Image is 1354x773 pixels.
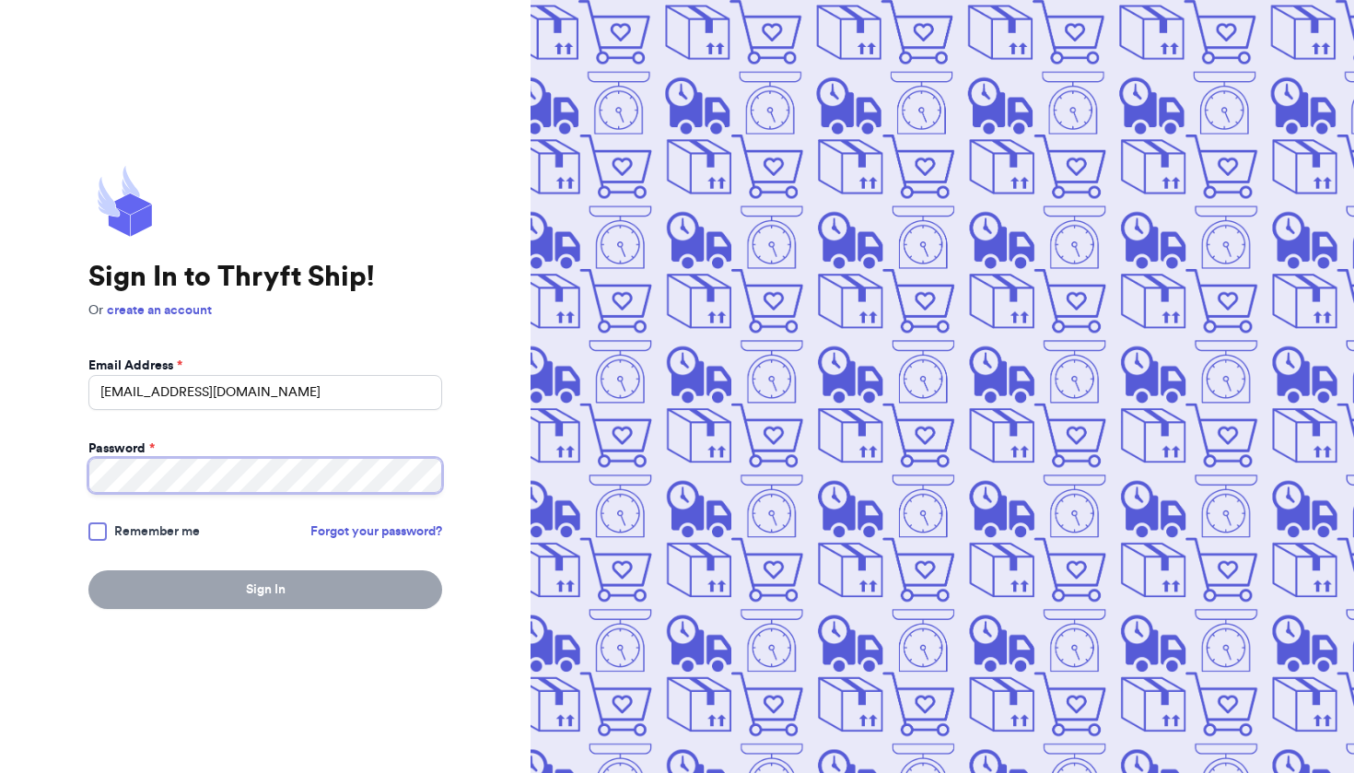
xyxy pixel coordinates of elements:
[88,570,442,609] button: Sign In
[88,301,442,320] p: Or
[114,522,200,541] span: Remember me
[107,304,212,317] a: create an account
[88,439,155,458] label: Password
[88,357,182,375] label: Email Address
[310,522,442,541] a: Forgot your password?
[88,261,442,294] h1: Sign In to Thryft Ship!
